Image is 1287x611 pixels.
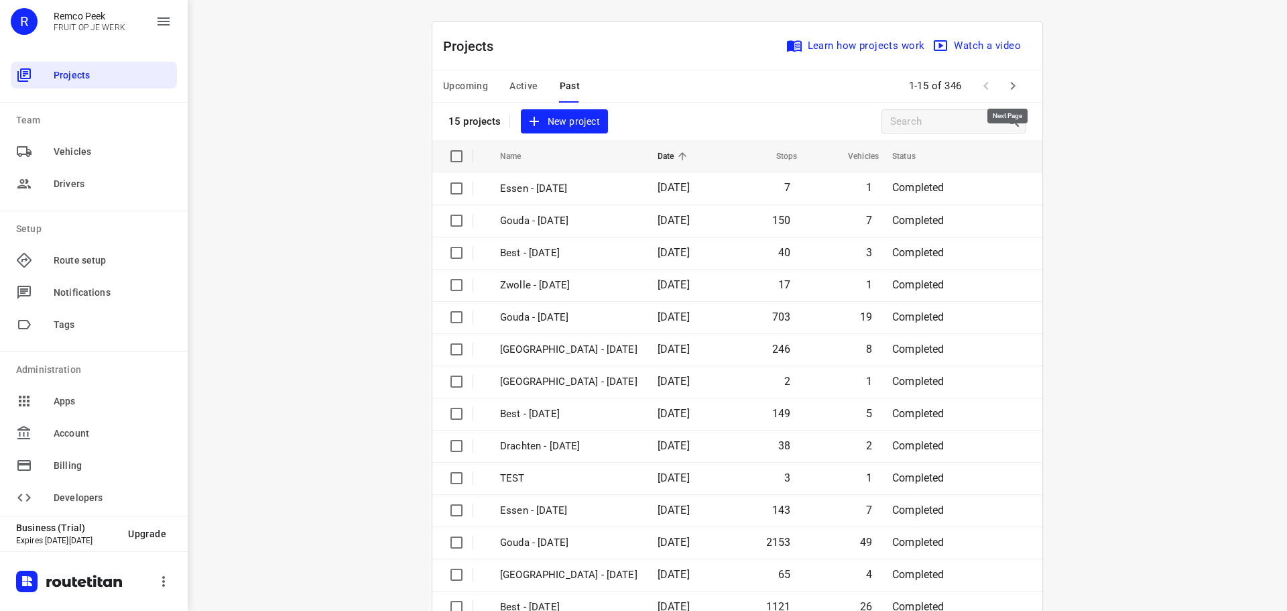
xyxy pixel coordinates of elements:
span: [DATE] [658,471,690,484]
div: Account [11,420,177,447]
span: 38 [778,439,790,452]
span: Completed [892,439,944,452]
span: Completed [892,278,944,291]
span: Route setup [54,254,172,268]
p: 15 projects [448,115,501,127]
p: Best - [DATE] [500,406,637,422]
span: 1 [866,471,872,484]
span: 1 [866,375,872,388]
p: Zwolle - Friday [500,278,637,293]
span: Upgrade [128,529,166,539]
div: Billing [11,452,177,479]
span: 7 [866,504,872,516]
span: Vehicles [831,148,879,164]
div: Developers [11,484,177,511]
p: Gouda - Wednesday [500,535,637,551]
p: Antwerpen - Wednesday [500,567,637,583]
span: [DATE] [658,568,690,581]
span: [DATE] [658,214,690,227]
span: 1 [866,181,872,194]
span: Completed [892,568,944,581]
p: TEST [500,471,637,486]
span: Developers [54,491,172,505]
div: Notifications [11,279,177,306]
span: 5 [866,407,872,420]
p: Team [16,113,177,127]
p: Remco Peek [54,11,125,21]
span: [DATE] [658,536,690,549]
span: [DATE] [658,439,690,452]
span: Date [658,148,692,164]
span: 2153 [766,536,791,549]
span: 150 [772,214,791,227]
span: 3 [866,246,872,259]
p: Business (Trial) [16,522,117,533]
span: Completed [892,407,944,420]
p: Gouda - Friday [500,213,637,229]
p: Administration [16,363,177,377]
span: 2 [784,375,790,388]
button: New project [521,109,608,134]
span: Completed [892,246,944,259]
span: 703 [772,311,791,323]
span: 7 [784,181,790,194]
div: Vehicles [11,138,177,165]
span: Completed [892,311,944,323]
span: 246 [772,343,791,355]
div: Projects [11,62,177,89]
span: Notifications [54,286,172,300]
span: 4 [866,568,872,581]
p: Projects [443,36,505,56]
span: Completed [892,536,944,549]
span: 1 [866,278,872,291]
span: [DATE] [658,311,690,323]
span: 40 [778,246,790,259]
span: Vehicles [54,145,172,159]
div: Search [1005,113,1026,129]
p: Essen - Friday [500,181,637,197]
span: 17 [778,278,790,291]
span: [DATE] [658,343,690,355]
span: Drivers [54,177,172,191]
span: 143 [772,504,791,516]
span: Completed [892,375,944,388]
span: Stops [759,148,798,164]
span: 149 [772,407,791,420]
p: Best - Friday [500,245,637,261]
span: Account [54,427,172,441]
span: [DATE] [658,278,690,291]
div: Drivers [11,170,177,197]
span: 2 [866,439,872,452]
span: 49 [860,536,872,549]
span: Billing [54,459,172,473]
p: Essen - Wednesday [500,503,637,518]
span: Status [892,148,933,164]
button: Upgrade [117,522,177,546]
span: Previous Page [973,72,999,99]
span: Upcoming [443,78,488,95]
p: Setup [16,222,177,236]
div: Route setup [11,247,177,274]
div: R [11,8,38,35]
div: Apps [11,388,177,414]
span: Past [560,78,580,95]
span: 19 [860,311,872,323]
span: [DATE] [658,375,690,388]
span: [DATE] [658,504,690,516]
p: Drachten - Thursday [500,439,637,454]
span: Completed [892,504,944,516]
span: Name [500,148,539,164]
span: Completed [892,214,944,227]
p: Antwerpen - Thursday [500,374,637,390]
span: Completed [892,471,944,484]
span: Apps [54,394,172,408]
span: 1-15 of 346 [904,72,968,101]
span: [DATE] [658,246,690,259]
span: [DATE] [658,407,690,420]
span: Completed [892,181,944,194]
p: FRUIT OP JE WERK [54,23,125,32]
span: 65 [778,568,790,581]
p: Expires [DATE][DATE] [16,536,117,545]
span: Projects [54,68,172,82]
span: 3 [784,471,790,484]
